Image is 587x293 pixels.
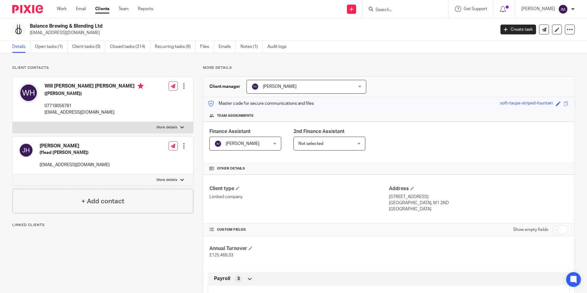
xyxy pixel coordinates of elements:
[40,150,110,156] h5: (Head [PERSON_NAME])
[513,227,548,233] label: Show empty fields
[200,41,214,53] a: Files
[558,4,568,14] img: svg%3E
[293,129,344,134] span: 2nd Finance Assistant
[208,100,314,107] p: Master code for secure communications and files
[40,143,110,149] h4: [PERSON_NAME]
[251,83,259,90] img: svg%3E
[500,100,553,107] div: soft-taupe-striped-fountain
[157,178,177,182] p: More details
[464,7,487,11] span: Get Support
[45,109,144,115] p: [EMAIL_ADDRESS][DOMAIN_NAME]
[45,103,144,109] p: 07718056781
[19,143,33,158] img: svg%3E
[95,6,109,12] a: Clients
[45,91,144,97] h5: ([PERSON_NAME])
[138,83,144,89] i: Primary
[12,223,193,228] p: Linked clients
[521,6,555,12] p: [PERSON_NAME]
[389,200,568,206] p: [GEOGRAPHIC_DATA], M1 2ND
[214,275,230,282] span: Payroll
[81,197,124,206] h4: + Add contact
[30,30,491,36] p: [EMAIL_ADDRESS][DOMAIN_NAME]
[240,41,263,53] a: Notes (1)
[209,186,389,192] h4: Client type
[209,227,389,232] h4: CUSTOM FIELDS
[209,194,389,200] p: Limited company
[219,41,236,53] a: Emails
[72,41,105,53] a: Client tasks (0)
[500,25,536,34] a: Create task
[263,84,297,89] span: [PERSON_NAME]
[214,140,222,147] img: svg%3E
[375,7,430,13] input: Search
[389,194,568,200] p: [STREET_ADDRESS]
[217,113,254,118] span: Team assignments
[209,245,389,252] h4: Annual Turnover
[155,41,196,53] a: Recurring tasks (9)
[298,142,323,146] span: Not selected
[226,142,259,146] span: [PERSON_NAME]
[203,65,575,70] p: More details
[217,166,245,171] span: Other details
[19,83,38,103] img: svg%3E
[12,41,30,53] a: Details
[209,253,233,257] span: £125,469.33
[157,125,177,130] p: More details
[138,6,153,12] a: Reports
[12,65,193,70] p: Client contacts
[12,5,43,13] img: Pixie
[209,129,251,134] span: Finance Assistant
[12,23,25,36] img: Logo.png
[389,206,568,212] p: [GEOGRAPHIC_DATA]
[237,276,240,282] span: 3
[30,23,399,29] h2: Balance Brewing & Blending Ltd
[389,186,568,192] h4: Address
[45,83,144,91] h4: Will [PERSON_NAME] [PERSON_NAME]
[35,41,68,53] a: Open tasks (1)
[57,6,67,12] a: Work
[110,41,150,53] a: Closed tasks (314)
[40,162,110,168] p: [EMAIL_ADDRESS][DOMAIN_NAME]
[209,84,240,90] h3: Client manager
[119,6,129,12] a: Team
[267,41,291,53] a: Audit logs
[76,6,86,12] a: Email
